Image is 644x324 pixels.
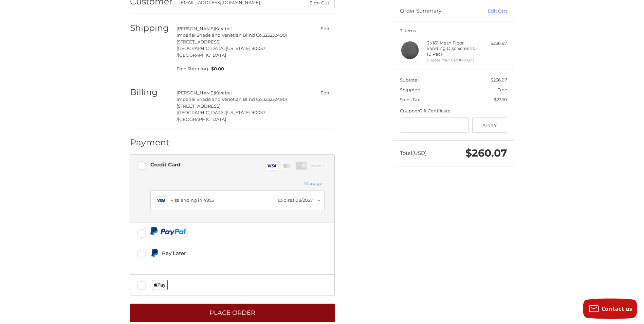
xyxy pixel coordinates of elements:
img: Pay Later icon [150,249,159,257]
button: Manage [302,180,325,187]
div: Credit Card [150,159,180,170]
img: PayPal icon [150,227,186,235]
span: $236.97 [491,77,507,83]
span: [US_STATE], [226,110,252,115]
div: Pay Later [162,248,288,259]
span: Free Shipping [177,66,208,72]
h3: Order Summary [400,8,473,15]
h2: Shipping [130,23,170,33]
button: Visa ending in 4953Expires 08/2027 [150,191,325,210]
div: Coupon/Gift Certificate [400,108,507,114]
span: Sales Tax [400,97,420,102]
div: Expires 08/2027 [278,197,313,204]
span: [US_STATE], [226,46,252,51]
span: Contact us [602,305,632,312]
h3: 3 Items [400,28,507,33]
button: Place Order [130,304,335,322]
h4: 3 x 16" Mesh Floor Sanding Disc Screens - 10 Pack [427,40,479,57]
span: $260.07 [465,147,507,159]
span: [PERSON_NAME] [177,90,215,95]
h2: Billing [130,87,170,97]
span: 3232324901 [263,96,288,102]
a: Edit Cart [473,8,507,15]
span: [PERSON_NAME] [177,26,215,31]
span: [STREET_ADDRESS] [177,103,221,109]
span: [GEOGRAPHIC_DATA] [178,52,226,58]
input: Gift Certificate or Coupon Code [400,118,469,133]
div: Visa ending in 4953 [170,197,275,204]
span: Free [497,87,507,92]
span: Shipping [400,87,421,92]
span: Subtotal [400,77,419,83]
h2: Payment [130,137,170,148]
span: [GEOGRAPHIC_DATA], [177,110,226,115]
span: $0.00 [208,66,224,72]
span: 90037 / [177,110,265,122]
div: $236.97 [480,40,507,47]
span: Imperial Shade and Venetian Blind Co. [177,96,263,102]
li: Choose Your Grit #60 Grit [427,57,479,63]
span: $23.10 [494,97,507,102]
span: [GEOGRAPHIC_DATA] [178,116,226,122]
span: Karabel [215,90,232,95]
span: [STREET_ADDRESS] [177,39,221,44]
button: Edit [315,24,335,34]
button: Apply [472,118,507,133]
img: Applepay icon [152,280,168,290]
iframe: PayPal Message 1 [150,260,288,266]
span: Imperial Shade and Venetian Blind Co. [177,32,263,38]
span: 90037 / [177,46,265,58]
button: Contact us [583,299,637,319]
button: Edit [315,88,335,98]
span: Karabel [215,26,232,31]
span: Total (USD) [400,150,427,156]
span: [GEOGRAPHIC_DATA], [177,46,226,51]
span: 3232324901 [263,32,288,38]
